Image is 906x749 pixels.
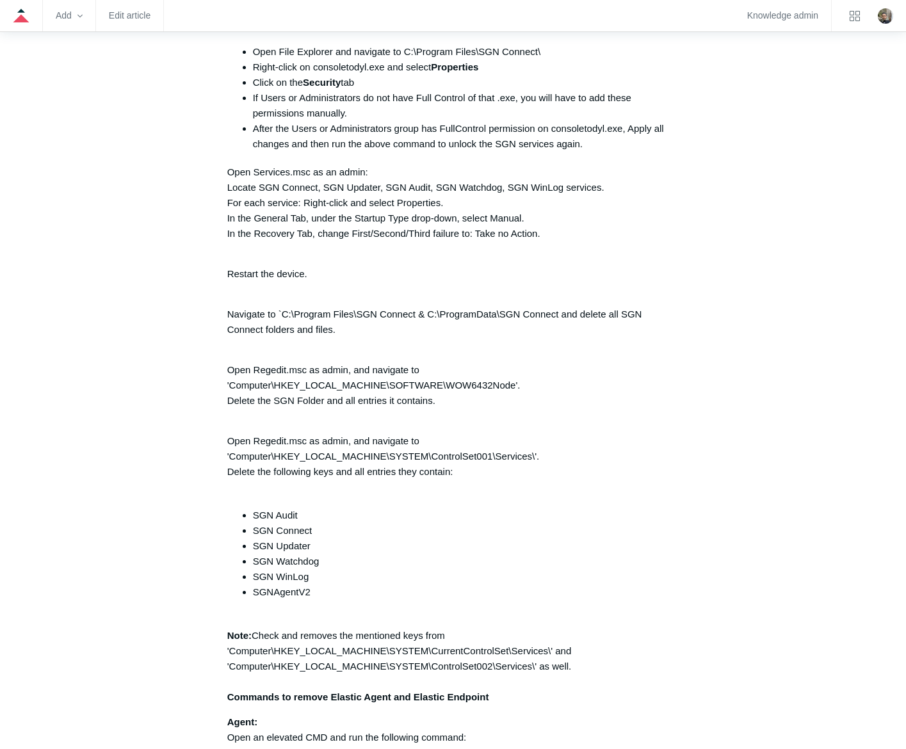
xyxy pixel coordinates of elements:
[878,8,893,24] img: user avatar
[253,523,679,538] li: SGN Connect
[227,630,252,641] strong: Note:
[253,90,679,121] li: If Users or Administrators do not have Full Control of that .exe, you will have to add these perm...
[253,554,679,569] li: SGN Watchdog
[431,61,478,72] strong: Properties
[253,60,679,75] li: Right-click on consoletodyl.exe and select
[253,538,679,554] li: SGN Updater
[747,12,818,19] a: Knowledge admin
[253,121,679,152] li: After the Users or Administrators group has FullControl permission on consoletodyl.exe, Apply all...
[227,716,258,727] strong: Agent:
[227,251,679,282] p: Restart the device.
[227,418,679,495] p: Open Regedit.msc as admin, and navigate to 'Computer\HKEY_LOCAL_MACHINE\SYSTEM\ControlSet001\Serv...
[253,44,679,60] li: Open File Explorer and navigate to C:\Program Files\SGN Connect\
[227,291,679,337] p: Navigate to `C:\Program Files\SGN Connect & C:\ProgramData\SGN Connect and delete all SGN Connect...
[227,347,679,408] p: Open Regedit.msc as admin, and navigate to 'Computer\HKEY_LOCAL_MACHINE\SOFTWARE\WOW6432Node'. De...
[253,75,679,90] li: Click on the tab
[227,165,679,241] p: Open Services.msc as an admin: Locate SGN Connect, SGN Updater, SGN Audit, SGN Watchdog, SGN WinL...
[303,77,341,88] strong: Security
[227,691,489,702] strong: Commands to remove Elastic Agent and Elastic Endpoint
[109,12,150,19] a: Edit article
[253,508,679,523] li: SGN Audit
[878,8,893,24] zd-hc-trigger: Click your profile icon to open the profile menu
[56,12,83,19] zd-hc-trigger: Add
[253,584,679,615] li: SGNAgentV2
[253,569,679,584] li: SGN WinLog
[227,628,679,705] p: Check and removes the mentioned keys from 'Computer\HKEY_LOCAL_MACHINE\SYSTEM\CurrentControlSet\S...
